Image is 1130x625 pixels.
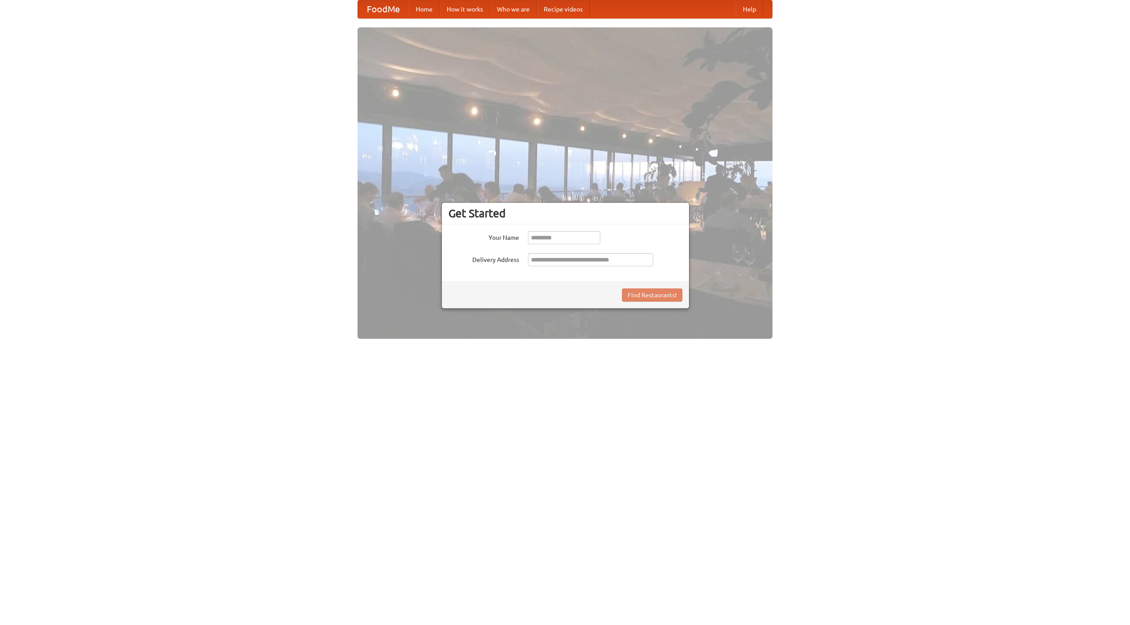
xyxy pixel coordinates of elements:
a: Help [736,0,763,18]
label: Delivery Address [448,253,519,264]
h3: Get Started [448,207,682,220]
a: Recipe videos [537,0,590,18]
a: Who we are [490,0,537,18]
a: Home [409,0,440,18]
a: FoodMe [358,0,409,18]
button: Find Restaurants! [622,288,682,302]
a: How it works [440,0,490,18]
label: Your Name [448,231,519,242]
